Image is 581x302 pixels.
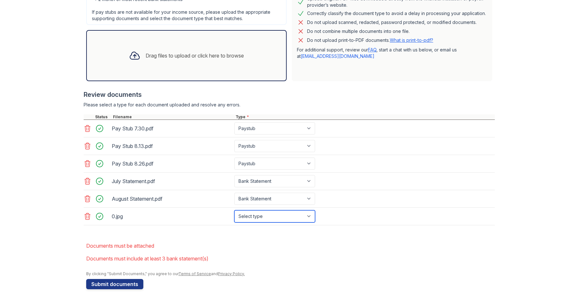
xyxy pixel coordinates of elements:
a: Terms of Service [178,271,211,276]
div: 0.jpg [112,211,232,221]
button: Submit documents [86,279,143,289]
li: Documents must include at least 3 bank statement(s) [86,252,495,265]
div: July Statement.pdf [112,176,232,186]
p: Do not upload print-to-PDF documents. [307,37,433,43]
a: What is print-to-pdf? [390,37,433,43]
div: By clicking "Submit Documents," you agree to our and [86,271,495,276]
div: Do not combine multiple documents into one file. [307,27,410,35]
div: August Statement.pdf [112,194,232,204]
li: Documents must be attached [86,239,495,252]
div: Pay Stub 8.13.pdf [112,141,232,151]
div: Pay Stub 8.26.pdf [112,159,232,169]
a: [EMAIL_ADDRESS][DOMAIN_NAME] [301,53,374,59]
div: Pay Stub 7.30.pdf [112,123,232,134]
div: Review documents [84,90,495,99]
a: FAQ [368,47,376,52]
div: Drag files to upload or click here to browse [146,52,244,59]
div: Do not upload scanned, redacted, password protected, or modified documents. [307,19,477,26]
div: Please select a type for each document uploaded and resolve any errors. [84,102,495,108]
div: Status [94,114,112,120]
a: Privacy Policy. [218,271,245,276]
div: Type [234,114,495,120]
div: Filename [112,114,234,120]
p: For additional support, review our , start a chat with us below, or email us at [297,47,487,59]
div: Correctly classify the document type to avoid a delay in processing your application. [307,10,486,17]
